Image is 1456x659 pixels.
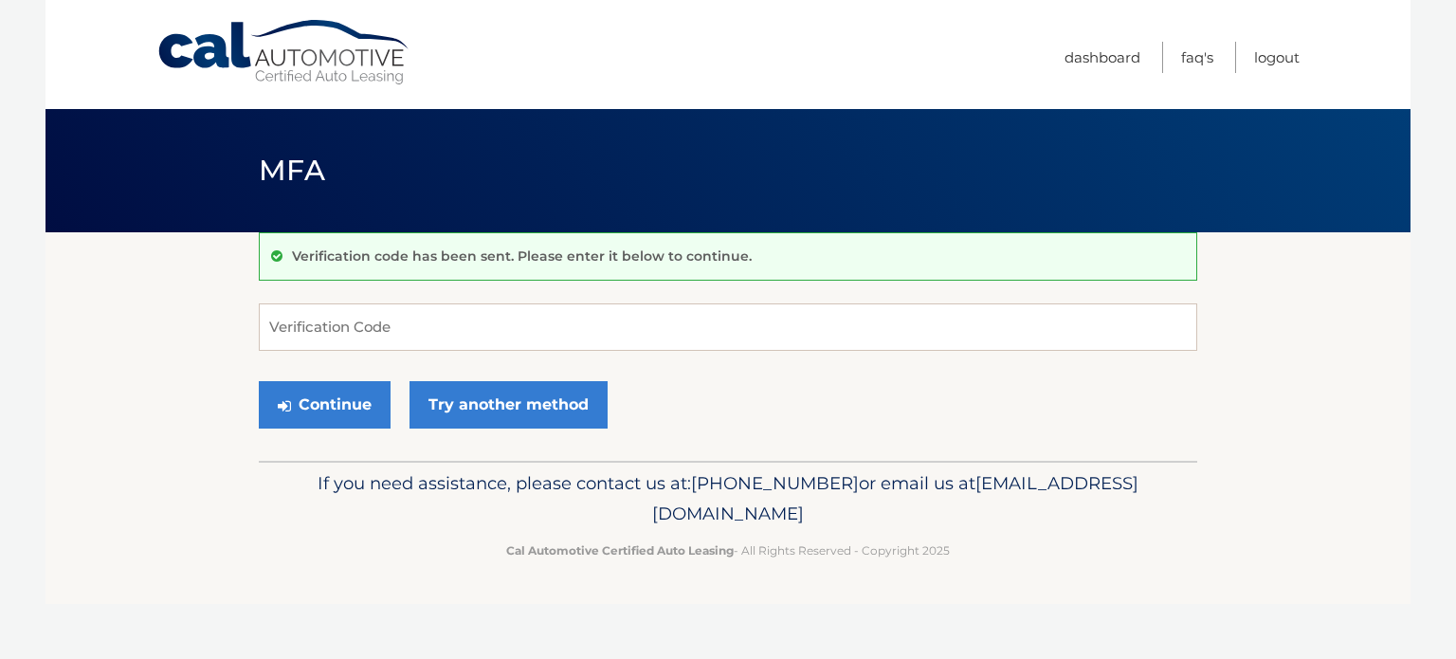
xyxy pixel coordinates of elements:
p: If you need assistance, please contact us at: or email us at [271,468,1185,529]
span: MFA [259,153,325,188]
a: Logout [1254,42,1300,73]
a: Try another method [409,381,608,429]
input: Verification Code [259,303,1197,351]
strong: Cal Automotive Certified Auto Leasing [506,543,734,558]
button: Continue [259,381,391,429]
span: [PHONE_NUMBER] [691,472,859,494]
a: FAQ's [1181,42,1213,73]
p: Verification code has been sent. Please enter it below to continue. [292,247,752,265]
p: - All Rights Reserved - Copyright 2025 [271,540,1185,560]
a: Cal Automotive [156,19,412,86]
span: [EMAIL_ADDRESS][DOMAIN_NAME] [652,472,1138,524]
a: Dashboard [1065,42,1140,73]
